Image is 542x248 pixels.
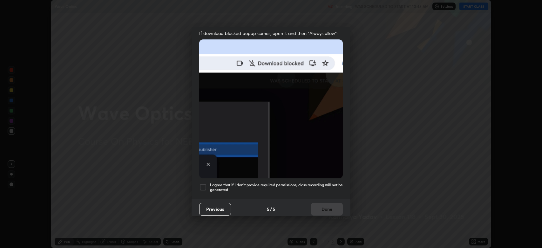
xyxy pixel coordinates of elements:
img: downloads-permission-blocked.gif [199,39,343,178]
h4: / [270,206,272,212]
h4: 5 [273,206,275,212]
span: If download blocked popup comes, open it and then "Always allow": [199,30,343,36]
h4: 5 [267,206,269,212]
h5: I agree that if I don't provide required permissions, class recording will not be generated [210,183,343,192]
button: Previous [199,203,231,216]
